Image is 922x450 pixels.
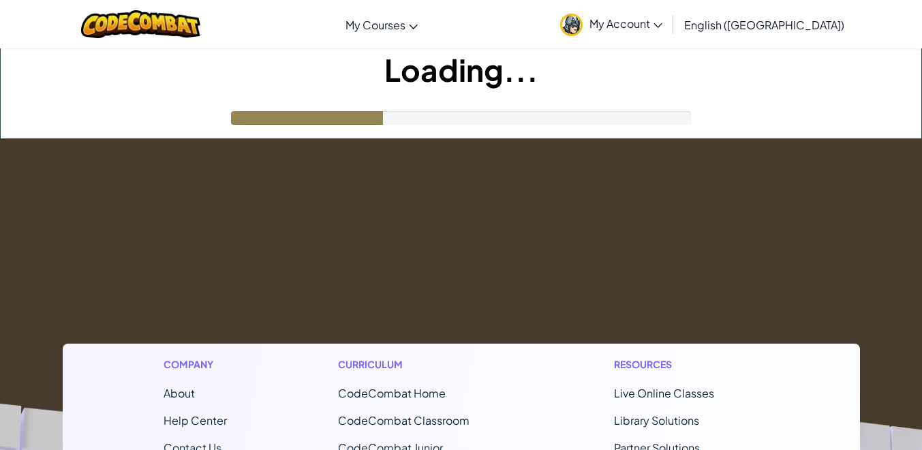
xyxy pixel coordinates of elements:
span: CodeCombat Home [338,386,446,400]
h1: Company [164,357,227,372]
a: CodeCombat Classroom [338,413,470,427]
a: Live Online Classes [614,386,714,400]
a: Help Center [164,413,227,427]
h1: Curriculum [338,357,503,372]
img: CodeCombat logo [81,10,200,38]
a: English ([GEOGRAPHIC_DATA]) [677,6,851,43]
img: avatar [560,14,583,36]
a: About [164,386,195,400]
h1: Loading... [1,48,921,91]
a: My Courses [339,6,425,43]
h1: Resources [614,357,759,372]
span: My Account [589,16,662,31]
a: My Account [553,3,669,46]
a: Library Solutions [614,413,699,427]
span: English ([GEOGRAPHIC_DATA]) [684,18,844,32]
span: My Courses [345,18,405,32]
